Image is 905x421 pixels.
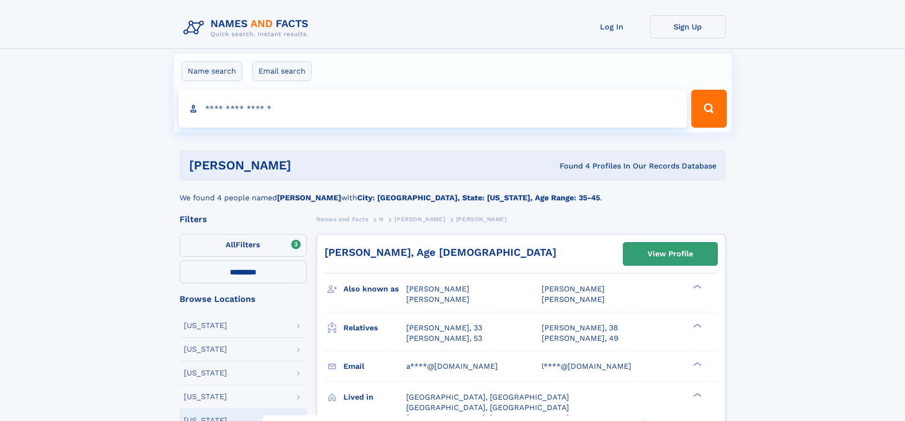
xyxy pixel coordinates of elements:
[343,281,406,297] h3: Also known as
[394,213,445,225] a: [PERSON_NAME]
[343,358,406,374] h3: Email
[425,161,716,171] div: Found 4 Profiles In Our Records Database
[189,159,426,171] h1: [PERSON_NAME]
[226,240,236,249] span: All
[406,333,482,344] a: [PERSON_NAME], 53
[180,15,316,41] img: Logo Names and Facts
[691,284,702,290] div: ❯
[691,361,702,367] div: ❯
[184,369,227,377] div: [US_STATE]
[691,392,702,398] div: ❯
[181,61,242,81] label: Name search
[180,181,726,204] div: We found 4 people named with .
[456,216,507,223] span: [PERSON_NAME]
[324,246,556,258] a: [PERSON_NAME], Age [DEMOGRAPHIC_DATA]
[184,346,227,353] div: [US_STATE]
[379,216,384,223] span: N
[180,234,307,257] label: Filters
[406,323,482,333] a: [PERSON_NAME], 33
[650,15,726,38] a: Sign Up
[542,295,605,304] span: [PERSON_NAME]
[623,243,717,265] a: View Profile
[406,284,469,293] span: [PERSON_NAME]
[277,193,341,202] b: [PERSON_NAME]
[542,284,605,293] span: [PERSON_NAME]
[406,393,569,402] span: [GEOGRAPHIC_DATA], [GEOGRAPHIC_DATA]
[542,323,618,333] a: [PERSON_NAME], 38
[252,61,312,81] label: Email search
[406,295,469,304] span: [PERSON_NAME]
[179,90,687,128] input: search input
[343,389,406,405] h3: Lived in
[180,295,307,303] div: Browse Locations
[542,333,619,344] a: [PERSON_NAME], 49
[406,403,569,412] span: [GEOGRAPHIC_DATA], [GEOGRAPHIC_DATA]
[184,322,227,329] div: [US_STATE]
[379,213,384,225] a: N
[691,322,702,328] div: ❯
[180,215,307,224] div: Filters
[394,216,445,223] span: [PERSON_NAME]
[691,90,726,128] button: Search Button
[184,393,227,401] div: [US_STATE]
[316,213,369,225] a: Names and Facts
[343,320,406,336] h3: Relatives
[574,15,650,38] a: Log In
[648,243,693,265] div: View Profile
[357,193,600,202] b: City: [GEOGRAPHIC_DATA], State: [US_STATE], Age Range: 35-45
